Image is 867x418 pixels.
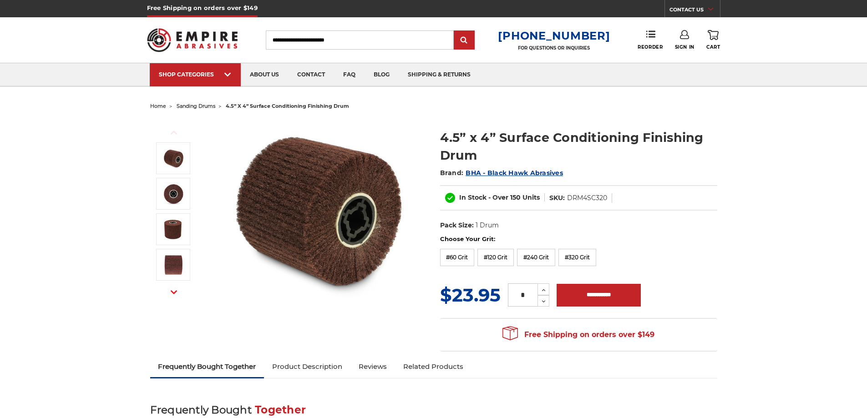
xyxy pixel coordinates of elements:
dt: SKU: [549,193,565,203]
span: Brand: [440,169,464,177]
span: Frequently Bought [150,403,252,416]
span: 150 [510,193,521,201]
span: Reorder [638,44,663,50]
dd: DRM4SC320 [567,193,607,203]
button: Next [163,282,185,302]
a: about us [241,63,288,86]
dd: 1 Drum [476,221,499,230]
a: Related Products [395,357,472,377]
a: Product Description [264,357,350,377]
img: 4.5” x 4” Surface Conditioning Finishing Drum [162,253,185,276]
span: Sign In [675,44,695,50]
img: Empire Abrasives [147,22,238,58]
span: Cart [706,44,720,50]
p: FOR QUESTIONS OR INQUIRIES [498,45,610,51]
span: Free Shipping on orders over $149 [502,326,654,344]
a: shipping & returns [399,63,480,86]
img: Non Woven Finishing Sanding Drum [162,218,185,241]
a: Cart [706,30,720,50]
span: In Stock [459,193,487,201]
span: Units [522,193,540,201]
a: CONTACT US [669,5,720,17]
a: [PHONE_NUMBER] [498,29,610,42]
input: Submit [455,31,473,50]
dt: Pack Size: [440,221,474,230]
a: Reviews [350,357,395,377]
span: - Over [488,193,508,201]
div: SHOP CATEGORIES [159,71,232,78]
button: Previous [163,123,185,142]
a: home [150,103,166,109]
h1: 4.5” x 4” Surface Conditioning Finishing Drum [440,129,717,164]
a: sanding drums [177,103,215,109]
span: 4.5” x 4” surface conditioning finishing drum [226,103,349,109]
img: 4.5" x 4" Surface Conditioning Finishing Drum - 3/4 Inch Quad Key Arbor [162,182,185,205]
label: Choose Your Grit: [440,235,717,244]
a: Frequently Bought Together [150,357,264,377]
img: 4.5 Inch Surface Conditioning Finishing Drum [228,119,410,301]
a: BHA - Black Hawk Abrasives [466,169,563,177]
span: $23.95 [440,284,501,306]
a: Reorder [638,30,663,50]
a: contact [288,63,334,86]
a: blog [365,63,399,86]
span: Together [255,403,306,416]
a: faq [334,63,365,86]
img: 4.5 Inch Surface Conditioning Finishing Drum [162,147,185,170]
